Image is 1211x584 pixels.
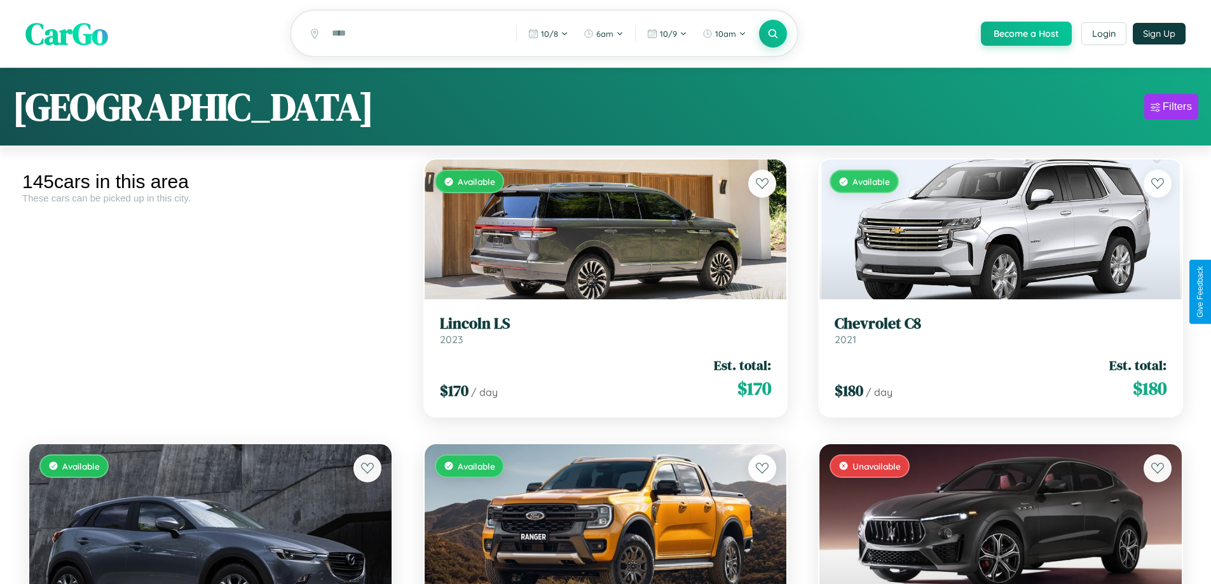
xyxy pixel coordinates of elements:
span: $ 180 [835,380,863,401]
button: Filters [1144,94,1198,119]
span: Available [458,176,495,187]
a: Lincoln LS2023 [440,315,772,346]
a: Chevrolet C82021 [835,315,1167,346]
div: 145 cars in this area [22,171,399,193]
span: / day [471,386,498,398]
span: 10 / 8 [541,29,558,39]
span: $ 170 [737,376,771,401]
h1: [GEOGRAPHIC_DATA] [13,81,374,133]
span: / day [866,386,893,398]
h3: Lincoln LS [440,315,772,333]
span: 2023 [440,333,463,346]
div: Filters [1163,100,1192,113]
span: 10am [715,29,736,39]
span: 6am [596,29,613,39]
button: Sign Up [1133,23,1186,44]
span: Available [458,461,495,472]
h3: Chevrolet C8 [835,315,1167,333]
span: 2021 [835,333,856,346]
span: Unavailable [852,461,901,472]
button: 10/9 [641,24,694,44]
div: Give Feedback [1196,266,1205,318]
span: Est. total: [714,356,771,374]
span: Available [62,461,100,472]
span: Est. total: [1109,356,1167,374]
button: 10am [696,24,753,44]
span: $ 180 [1133,376,1167,401]
button: 6am [577,24,630,44]
span: $ 170 [440,380,469,401]
div: These cars can be picked up in this city. [22,193,399,203]
button: Become a Host [981,22,1072,46]
button: Login [1081,22,1126,45]
span: Available [852,176,890,187]
span: CarGo [25,13,108,55]
span: 10 / 9 [660,29,677,39]
button: 10/8 [522,24,575,44]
